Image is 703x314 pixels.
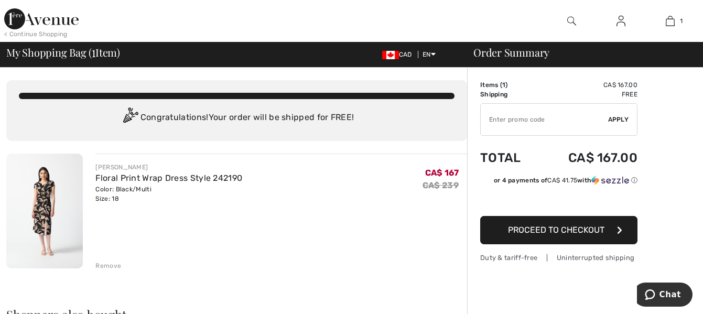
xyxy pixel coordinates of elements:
[95,163,242,172] div: [PERSON_NAME]
[481,104,608,135] input: Promo code
[480,90,538,99] td: Shipping
[502,81,505,89] span: 1
[680,16,683,26] span: 1
[6,154,83,268] img: Floral Print Wrap Dress Style 242190
[423,180,459,190] s: CA$ 239
[666,15,675,27] img: My Bag
[608,115,629,124] span: Apply
[120,107,140,128] img: Congratulation2.svg
[567,15,576,27] img: search the website
[494,176,637,185] div: or 4 payments of with
[480,216,637,244] button: Proceed to Checkout
[4,29,68,39] div: < Continue Shopping
[591,176,629,185] img: Sezzle
[19,107,455,128] div: Congratulations! Your order will be shipped for FREE!
[480,80,538,90] td: Items ( )
[425,168,459,178] span: CA$ 167
[95,185,242,203] div: Color: Black/Multi Size: 18
[538,80,637,90] td: CA$ 167.00
[617,15,625,27] img: My Info
[608,15,634,28] a: Sign In
[646,15,694,27] a: 1
[508,225,604,235] span: Proceed to Checkout
[95,261,121,270] div: Remove
[637,283,693,309] iframe: Opens a widget where you can chat to one of our agents
[480,253,637,263] div: Duty & tariff-free | Uninterrupted shipping
[95,173,242,183] a: Floral Print Wrap Dress Style 242190
[382,51,416,58] span: CAD
[480,140,538,176] td: Total
[6,47,120,58] span: My Shopping Bag ( Item)
[382,51,399,59] img: Canadian Dollar
[538,90,637,99] td: Free
[423,51,436,58] span: EN
[92,45,95,58] span: 1
[480,176,637,189] div: or 4 payments ofCA$ 41.75withSezzle Click to learn more about Sezzle
[547,177,577,184] span: CA$ 41.75
[461,47,697,58] div: Order Summary
[538,140,637,176] td: CA$ 167.00
[480,189,637,212] iframe: PayPal-paypal
[4,8,79,29] img: 1ère Avenue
